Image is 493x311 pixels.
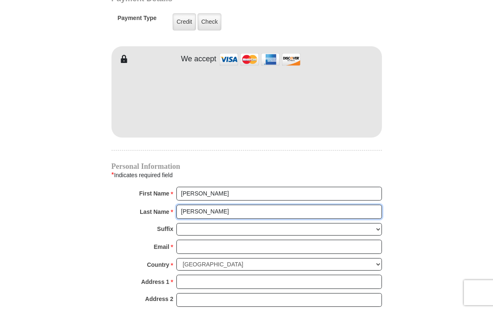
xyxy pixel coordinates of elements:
[173,13,196,30] label: Credit
[147,259,169,271] strong: Country
[157,223,173,235] strong: Suffix
[141,276,169,288] strong: Address 1
[139,188,169,199] strong: First Name
[154,241,169,253] strong: Email
[140,206,169,218] strong: Last Name
[111,163,382,170] h4: Personal Information
[218,50,302,68] img: credit cards accepted
[198,13,222,30] label: Check
[145,293,173,305] strong: Address 2
[118,15,157,26] h5: Payment Type
[111,170,382,181] div: Indicates required field
[181,55,216,64] h4: We accept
